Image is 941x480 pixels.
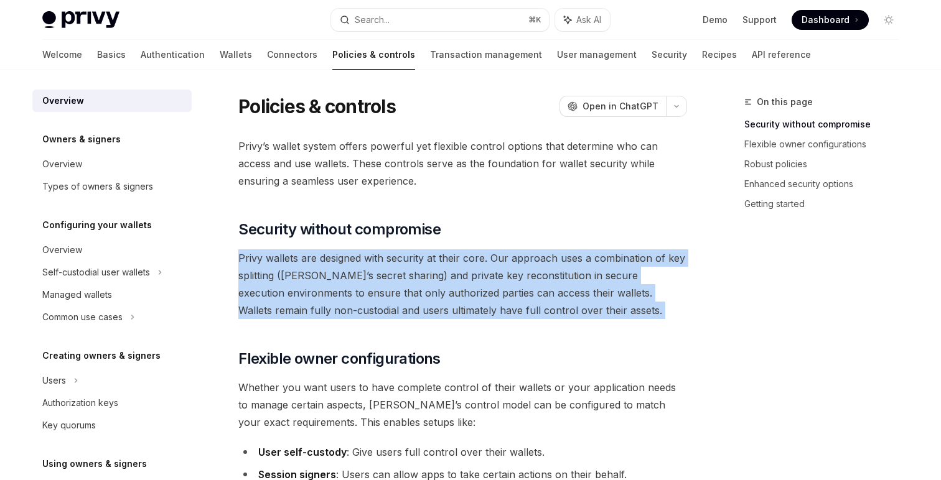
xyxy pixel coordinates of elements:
a: Overview [32,90,192,112]
strong: User self-custody [258,446,347,458]
a: Dashboard [792,10,869,30]
a: Demo [703,14,728,26]
h5: Using owners & signers [42,456,147,471]
a: Support [742,14,777,26]
div: Self-custodial user wallets [42,265,150,280]
a: Enhanced security options [744,174,909,194]
a: Getting started [744,194,909,214]
a: Recipes [702,40,737,70]
span: Whether you want users to have complete control of their wallets or your application needs to man... [238,379,687,431]
span: Privy’s wallet system offers powerful yet flexible control options that determine who can access ... [238,137,687,190]
a: Basics [97,40,126,70]
a: Authorization keys [32,392,192,414]
a: API reference [752,40,811,70]
a: Security without compromise [744,114,909,134]
a: Wallets [220,40,252,70]
span: Dashboard [802,14,850,26]
li: : Give users full control over their wallets. [238,443,687,461]
h1: Policies & controls [238,95,396,118]
h5: Configuring your wallets [42,218,152,233]
a: Managed wallets [32,284,192,306]
a: Authentication [141,40,205,70]
a: Overview [32,153,192,175]
a: Overview [32,239,192,261]
span: ⌘ K [528,15,541,25]
button: Search...⌘K [331,9,549,31]
div: Overview [42,242,82,257]
span: On this page [757,95,813,109]
div: Common use cases [42,310,123,325]
button: Toggle dark mode [879,10,899,30]
span: Ask AI [576,14,601,26]
a: Policies & controls [332,40,415,70]
a: Types of owners & signers [32,175,192,198]
span: Security without compromise [238,219,441,239]
a: Welcome [42,40,82,70]
div: Key quorums [42,418,96,433]
button: Ask AI [555,9,610,31]
a: Flexible owner configurations [744,134,909,154]
div: Overview [42,93,84,108]
div: Users [42,373,66,388]
span: Privy wallets are designed with security at their core. Our approach uses a combination of key sp... [238,249,687,319]
a: Transaction management [430,40,542,70]
h5: Creating owners & signers [42,348,161,363]
img: light logo [42,11,119,29]
h5: Owners & signers [42,132,121,147]
div: Overview [42,157,82,172]
div: Authorization keys [42,395,118,410]
a: Security [652,40,687,70]
a: Key quorums [32,414,192,436]
span: Flexible owner configurations [238,349,441,369]
a: Robust policies [744,154,909,174]
a: User management [557,40,637,70]
div: Managed wallets [42,287,112,302]
button: Open in ChatGPT [559,96,666,117]
div: Search... [355,12,390,27]
span: Open in ChatGPT [583,100,658,113]
div: Types of owners & signers [42,179,153,194]
a: Connectors [267,40,317,70]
